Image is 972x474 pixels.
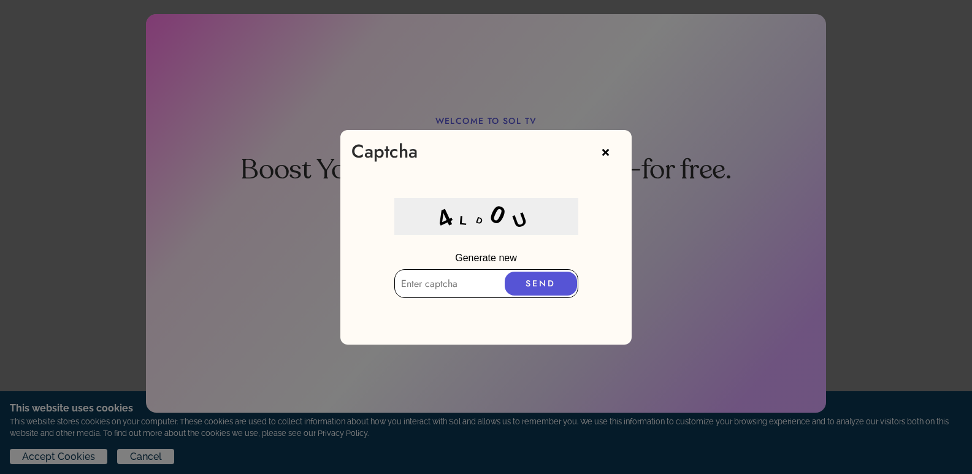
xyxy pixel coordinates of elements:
div: L [459,210,476,230]
input: Enter captcha [394,269,578,298]
button: SEND [505,272,577,296]
div: D [474,213,492,231]
div: U [508,202,538,235]
p: Generate new [340,247,632,269]
div: 0 [484,195,519,238]
div: Captcha [351,141,418,161]
div: 4 [431,195,466,238]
